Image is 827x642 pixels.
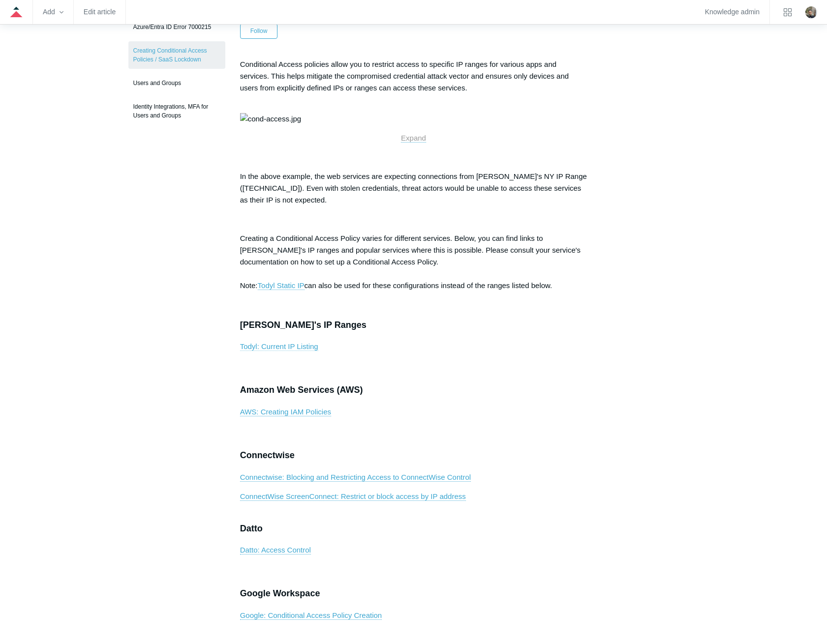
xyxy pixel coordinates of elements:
[240,611,382,620] a: Google: Conditional Access Policy Creation
[43,9,63,15] zd-hc-trigger: Add
[240,586,587,601] h3: Google Workspace
[128,18,225,36] a: Azure/Entra ID Error 7000215
[240,522,587,536] h3: Datto
[128,74,225,92] a: Users and Groups
[240,318,587,332] h3: [PERSON_NAME]'s IP Ranges
[240,342,318,351] a: Todyl: Current IP Listing
[240,113,301,125] img: cond-access.jpg
[805,6,817,18] img: user avatar
[84,9,116,15] a: Edit article
[258,281,305,290] a: Todyl Static IP
[401,134,426,143] a: Expand
[401,134,426,142] span: Expand
[240,233,587,292] p: Creating a Conditional Access Policy varies for different services. Below, you can find links to ...
[240,473,471,482] a: Connectwise: Blocking and Restricting Access to ConnectWise Control
[240,171,587,206] p: In the above example, the web services are expecting connections from [PERSON_NAME]'s NY IP Range...
[240,448,587,463] h3: Connectwise
[240,546,311,554] a: Datto: Access Control
[240,383,587,397] h3: Amazon Web Services (AWS)
[240,58,587,106] p: Conditional Access policies allow you to restrict access to specific IP ranges for various apps a...
[128,41,225,69] a: Creating Conditional Access Policies / SaaS Lockdown
[240,492,466,501] a: ConnectWise ScreenConnect: Restrict or block access by IP address
[240,408,331,416] a: AWS: Creating IAM Policies
[805,6,817,18] zd-hc-trigger: Click your profile icon to open the profile menu
[240,24,278,38] button: Follow Article
[128,97,225,125] a: Identity Integrations, MFA for Users and Groups
[705,9,760,15] a: Knowledge admin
